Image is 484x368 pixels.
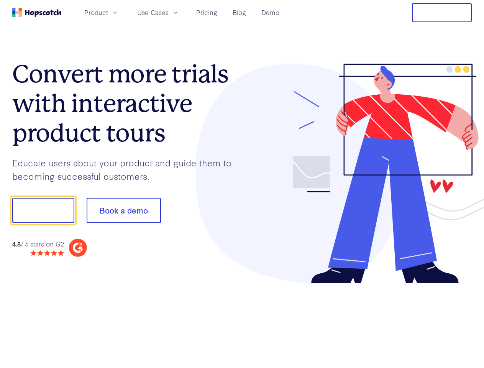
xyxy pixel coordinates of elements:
a: Demo [258,6,282,19]
button: Product [80,6,123,19]
button: Book a demo [87,198,161,223]
span: Product [84,8,108,17]
a: Home [12,8,61,17]
div: / 5 stars on G2 [12,239,64,249]
a: Blog [230,6,249,19]
p: Educate users about your product and guide them to becoming successful customers. [12,156,242,182]
h1: Convert more trials with interactive product tours [12,59,242,148]
button: Free Trial [412,3,472,22]
button: Show me! [12,198,74,223]
strong: 4.8 [12,239,21,248]
button: Use Cases [133,6,184,19]
a: Pricing [193,6,220,19]
span: Use Cases [137,8,169,17]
